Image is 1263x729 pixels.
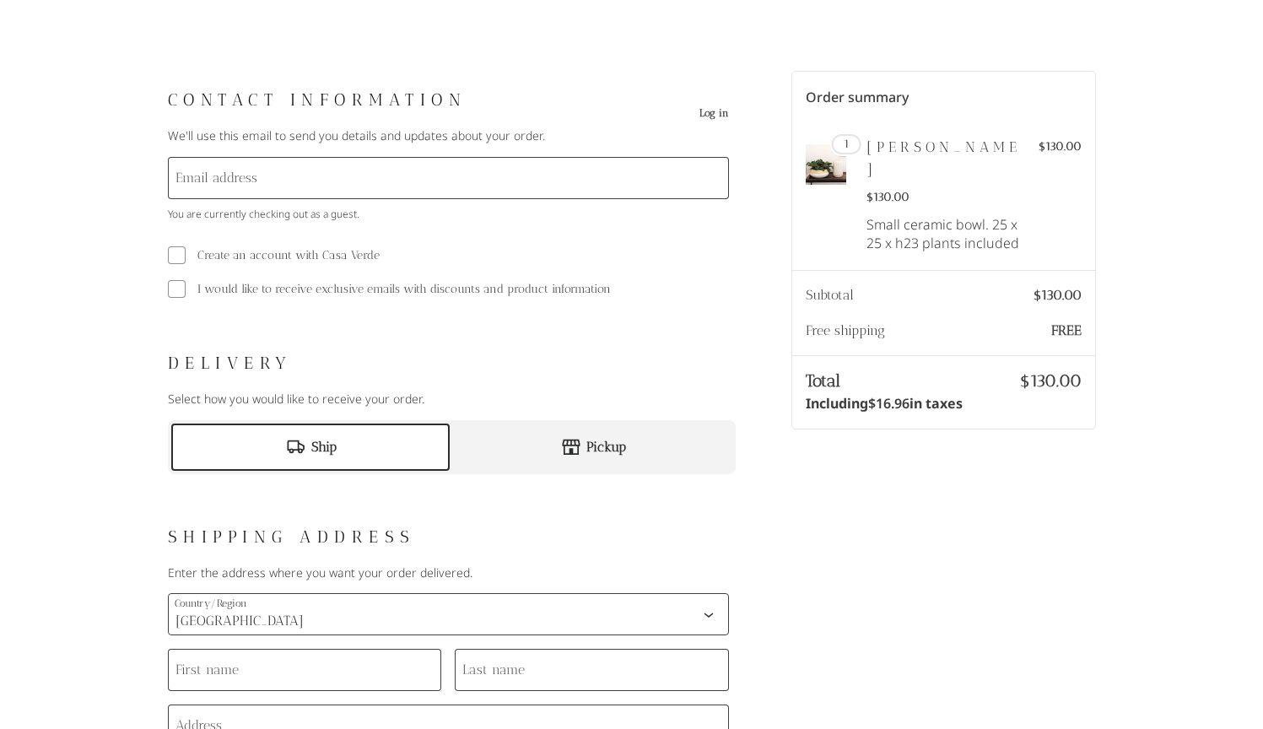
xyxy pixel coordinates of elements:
[1051,322,1082,338] strong: Free
[311,435,337,459] span: Ship
[806,320,1050,342] span: Free shipping
[866,136,1028,180] h3: [PERSON_NAME]
[868,391,909,415] span: $16.96
[168,78,729,122] h2: Contact information
[168,280,186,298] input: I would like to receive exclusive emails with discounts and product information
[168,246,186,264] input: Create an account with Casa Verde
[806,85,1094,109] p: Order summary
[168,341,729,386] h2: Delivery
[462,660,525,680] label: Last name
[197,246,380,264] span: Create an account with Casa Verde
[175,168,257,188] label: Email address
[168,129,729,143] p: We'll use this email to send you details and updates about your order.
[806,370,1019,391] span: Total
[168,649,442,691] input: First name
[1020,370,1082,391] span: $130.00
[455,649,729,691] input: Last name
[806,391,1081,415] p: Including in taxes
[168,566,729,580] p: Enter the address where you want your order delivered.
[168,392,729,407] p: Select how you would like to receive your order.
[586,435,626,459] span: Pickup
[175,597,247,610] label: Country/Region
[168,515,729,559] h2: Shipping address
[699,102,729,124] a: Log in
[175,660,239,680] label: First name
[806,284,1033,306] span: Subtotal
[1034,284,1082,306] span: $130.00
[866,190,909,204] span: $130.00
[1039,139,1082,154] span: $130.00
[168,202,729,226] p: You are currently checking out as a guest.
[866,215,1028,252] p: Small ceramic bowl. 25 x 25 x h23 plants included
[806,144,846,185] img: IRENE
[844,138,850,150] span: 1
[197,280,611,298] div: I would like to receive exclusive emails with discounts and product information
[168,157,729,199] input: Email address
